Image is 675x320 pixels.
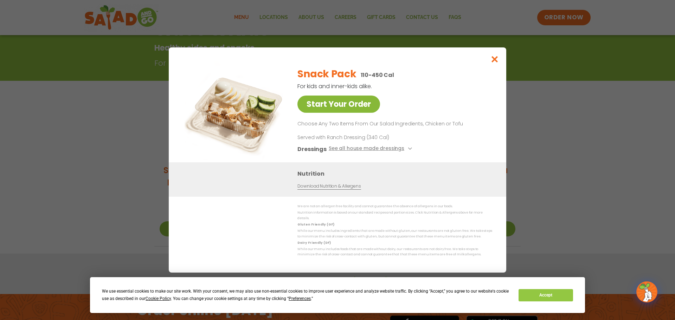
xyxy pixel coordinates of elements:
div: Cookie Consent Prompt [90,277,585,313]
h2: Snack Pack [297,67,356,81]
button: Accept [519,289,573,301]
p: While our menu includes ingredients that are made without gluten, our restaurants are not gluten ... [297,228,492,239]
h3: Dressings [297,145,327,154]
a: Download Nutrition & Allergens [297,183,361,190]
p: Served with Ranch Dressing (340 Cal) [297,134,427,141]
p: Nutrition information is based on our standard recipes and portion sizes. Click Nutrition & Aller... [297,210,492,221]
p: For kids and inner-kids alike. [297,82,456,91]
p: While our menu includes foods that are made without dairy, our restaurants are not dairy free. We... [297,247,492,257]
strong: Dairy Friendly (DF) [297,241,330,245]
img: wpChatIcon [637,282,657,302]
strong: Gluten Friendly (GF) [297,222,334,227]
p: Choose Any Two Items From Our Salad Ingredients, Chicken or Tofu [297,120,489,128]
p: We are not an allergen free facility and cannot guarantee the absence of allergens in our foods. [297,204,492,209]
span: Cookie Policy [146,296,171,301]
h3: Nutrition [297,169,496,178]
span: Preferences [289,296,311,301]
div: We use essential cookies to make our site work. With your consent, we may also use non-essential ... [102,288,510,302]
img: Featured product photo for Snack Pack [185,61,283,160]
p: 110-450 Cal [361,71,394,79]
a: Start Your Order [297,96,380,113]
button: Close modal [483,47,506,71]
button: See all house made dressings [329,145,414,154]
